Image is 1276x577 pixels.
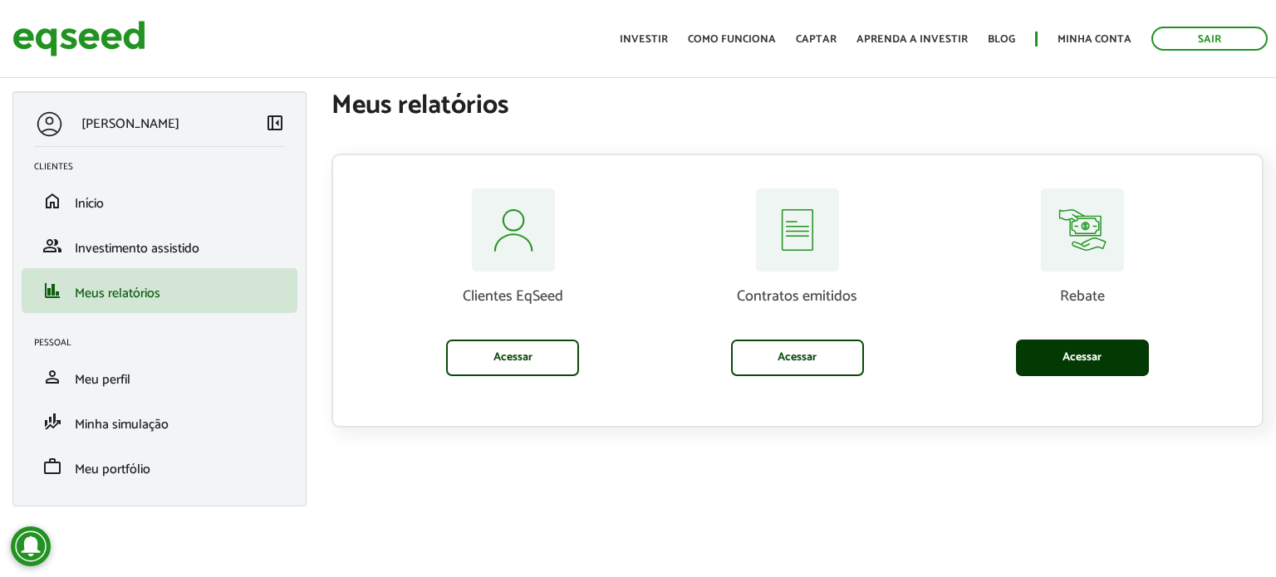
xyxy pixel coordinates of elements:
[75,237,199,260] span: Investimento assistido
[383,288,643,306] p: Clientes EqSeed
[12,17,145,61] img: EqSeed
[42,457,62,477] span: work
[446,340,579,376] a: Acessar
[988,34,1015,45] a: Blog
[22,444,297,489] li: Meu portfólio
[34,191,285,211] a: homeInício
[22,223,297,268] li: Investimento assistido
[471,188,555,271] img: relatorios-assessor-clientes.svg
[731,340,864,376] a: Acessar
[265,113,285,133] span: left_panel_close
[22,178,297,223] li: Início
[75,369,130,391] span: Meu perfil
[856,34,968,45] a: Aprenda a investir
[75,458,150,481] span: Meu portfólio
[331,91,1264,120] h1: Meus relatórios
[75,193,104,215] span: Início
[75,413,169,436] span: Minha simulação
[34,281,285,301] a: financeMeus relatórios
[42,236,62,256] span: group
[22,268,297,313] li: Meus relatórios
[22,399,297,444] li: Minha simulação
[22,355,297,399] li: Meu perfil
[796,34,837,45] a: Captar
[265,113,285,136] a: Colapsar menu
[81,116,179,132] p: [PERSON_NAME]
[1058,34,1131,45] a: Minha conta
[620,34,668,45] a: Investir
[34,367,285,387] a: personMeu perfil
[34,412,285,432] a: finance_modeMinha simulação
[1151,27,1268,51] a: Sair
[1016,340,1149,376] a: Acessar
[668,288,928,306] p: Contratos emitidos
[1040,188,1124,271] img: relatorios-assessor-rebate.svg
[688,34,776,45] a: Como funciona
[952,288,1212,306] p: Rebate
[42,281,62,301] span: finance
[755,188,839,271] img: relatorios-assessor-contratos.svg
[75,282,160,305] span: Meus relatórios
[42,367,62,387] span: person
[42,191,62,211] span: home
[34,457,285,477] a: workMeu portfólio
[34,162,297,172] h2: Clientes
[34,338,297,348] h2: Pessoal
[42,412,62,432] span: finance_mode
[34,236,285,256] a: groupInvestimento assistido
